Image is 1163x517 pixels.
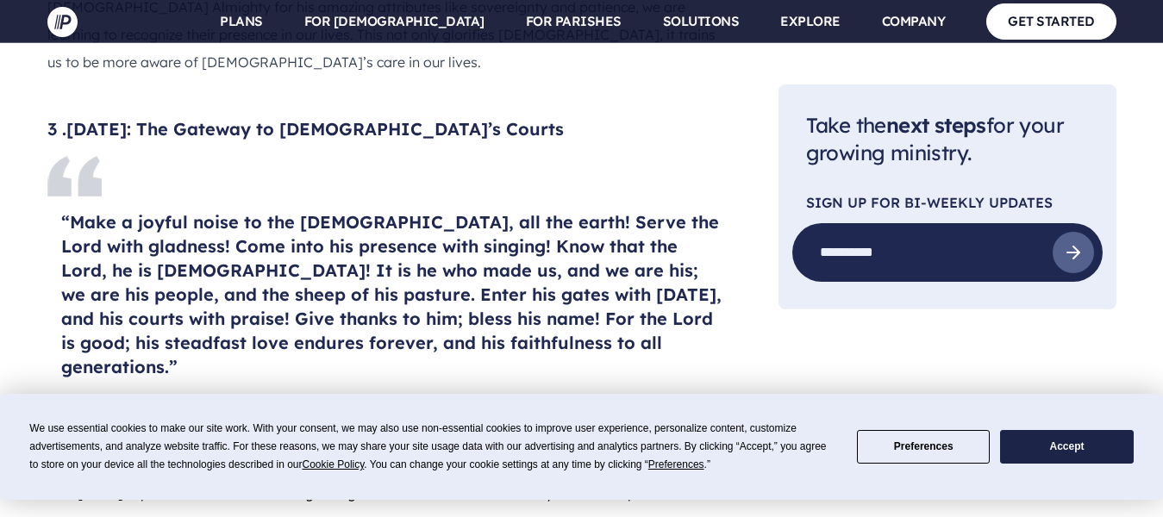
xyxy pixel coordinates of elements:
[986,3,1116,39] a: GET STARTED
[886,112,986,138] span: next steps
[47,117,723,141] h4: 3 .[DATE]: The Gateway to [DEMOGRAPHIC_DATA]’s Courts
[648,458,704,470] span: Preferences
[1000,430,1133,464] button: Accept
[303,458,365,470] span: Cookie Policy
[29,420,836,474] div: We use essential cookies to make our site work. With your consent, we may also use non-essential ...
[806,112,1064,166] span: Take the for your growing ministry.
[806,196,1089,210] p: SIGN UP FOR Bi-Weekly Updates
[857,430,990,464] button: Preferences
[61,210,723,379] h4: “Make a joyful noise to the [DEMOGRAPHIC_DATA], all the earth! Serve the Lord with gladness! Come...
